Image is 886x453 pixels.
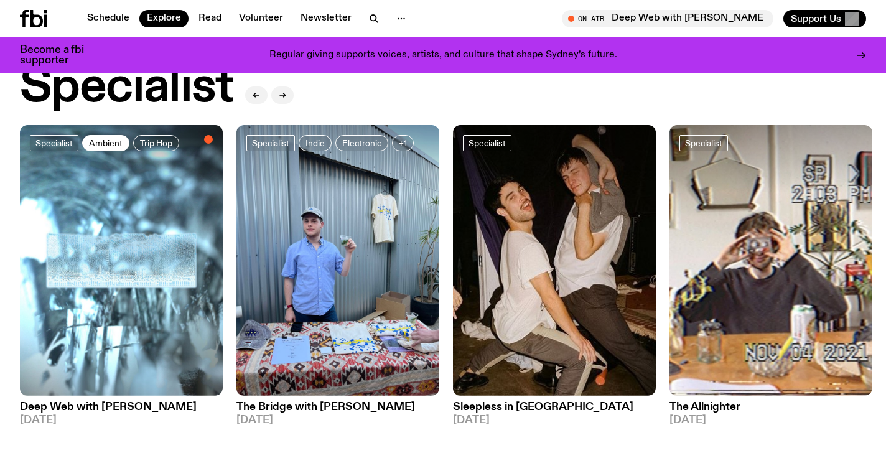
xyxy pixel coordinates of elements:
[453,415,656,426] span: [DATE]
[231,10,291,27] a: Volunteer
[305,138,325,147] span: Indie
[133,135,179,151] a: Trip Hop
[140,138,172,147] span: Trip Hop
[236,415,439,426] span: [DATE]
[20,64,233,111] h2: Specialist
[685,138,722,147] span: Specialist
[139,10,189,27] a: Explore
[562,10,773,27] button: On AirDeep Web with [PERSON_NAME]
[679,135,728,151] a: Specialist
[783,10,866,27] button: Support Us
[669,125,872,396] img: Jasper Craig Adams holds a vintage camera to his eye, obscuring his face. He is wearing a grey ju...
[80,10,137,27] a: Schedule
[89,138,123,147] span: Ambient
[453,396,656,426] a: Sleepless in [GEOGRAPHIC_DATA][DATE]
[236,396,439,426] a: The Bridge with [PERSON_NAME][DATE]
[236,402,439,413] h3: The Bridge with [PERSON_NAME]
[293,10,359,27] a: Newsletter
[20,45,100,66] h3: Become a fbi supporter
[20,396,223,426] a: Deep Web with [PERSON_NAME][DATE]
[252,138,289,147] span: Specialist
[342,138,381,147] span: Electronic
[30,135,78,151] a: Specialist
[463,135,511,151] a: Specialist
[469,138,506,147] span: Specialist
[82,135,129,151] a: Ambient
[20,402,223,413] h3: Deep Web with [PERSON_NAME]
[791,13,841,24] span: Support Us
[399,138,407,147] span: +1
[20,415,223,426] span: [DATE]
[246,135,295,151] a: Specialist
[669,396,872,426] a: The Allnighter[DATE]
[453,125,656,396] img: Marcus Whale is on the left, bent to his knees and arching back with a gleeful look his face He i...
[191,10,229,27] a: Read
[335,135,388,151] a: Electronic
[392,135,414,151] button: +1
[299,135,332,151] a: Indie
[669,415,872,426] span: [DATE]
[35,138,73,147] span: Specialist
[269,50,617,61] p: Regular giving supports voices, artists, and culture that shape Sydney’s future.
[669,402,872,413] h3: The Allnighter
[453,402,656,413] h3: Sleepless in [GEOGRAPHIC_DATA]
